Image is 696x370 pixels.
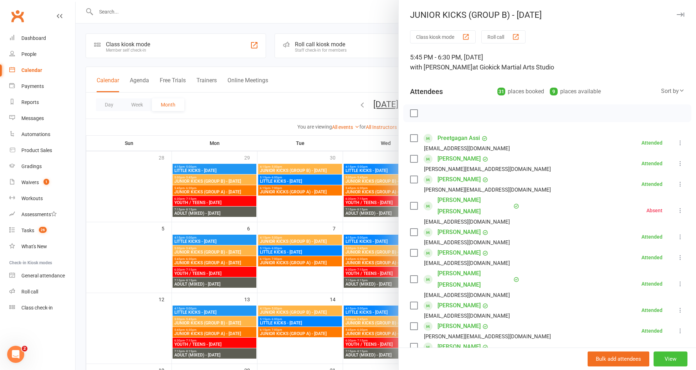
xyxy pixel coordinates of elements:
[646,208,662,213] div: Absent
[437,247,481,259] a: [PERSON_NAME]
[641,234,662,239] div: Attended
[9,94,75,110] a: Reports
[550,87,601,97] div: places available
[410,52,685,72] div: 5:45 PM - 6:30 PM, [DATE]
[641,255,662,260] div: Attended
[588,351,649,366] button: Bulk add attendees
[21,179,39,185] div: Waivers
[654,351,687,366] button: View
[437,300,481,311] a: [PERSON_NAME]
[9,7,26,25] a: Clubworx
[550,88,558,95] div: 9
[481,30,526,43] button: Roll call
[437,174,481,185] a: [PERSON_NAME]
[9,207,75,223] a: Assessments
[424,185,551,194] div: [PERSON_NAME][EMAIL_ADDRESS][DOMAIN_NAME]
[410,30,476,43] button: Class kiosk mode
[410,63,472,71] span: with [PERSON_NAME]
[39,227,47,233] span: 26
[21,196,43,201] div: Workouts
[9,300,75,316] a: Class kiosk mode
[497,88,505,95] div: 31
[641,308,662,313] div: Attended
[21,115,44,121] div: Messages
[9,268,75,284] a: General attendance kiosk mode
[21,35,46,41] div: Dashboard
[641,161,662,166] div: Attended
[399,10,696,20] div: JUNIOR KICKS (GROUP B) - [DATE]
[9,78,75,94] a: Payments
[9,284,75,300] a: Roll call
[21,99,39,105] div: Reports
[437,194,512,217] a: [PERSON_NAME] [PERSON_NAME]
[472,63,554,71] span: at Giokick Martial Arts Studio
[437,153,481,165] a: [PERSON_NAME]
[661,87,685,96] div: Sort by
[641,328,662,333] div: Attended
[7,346,24,363] iframe: Intercom live chat
[437,321,481,332] a: [PERSON_NAME]
[9,239,75,255] a: What's New
[21,163,42,169] div: Gradings
[21,228,34,233] div: Tasks
[437,132,480,144] a: Preetgagan Assi
[641,140,662,145] div: Attended
[641,182,662,187] div: Attended
[9,158,75,174] a: Gradings
[437,268,512,291] a: [PERSON_NAME] [PERSON_NAME]
[22,346,27,351] span: 2
[43,179,49,185] span: 1
[21,305,53,311] div: Class check-in
[424,238,510,247] div: [EMAIL_ADDRESS][DOMAIN_NAME]
[21,244,47,249] div: What's New
[424,291,510,300] div: [EMAIL_ADDRESS][DOMAIN_NAME]
[497,87,544,97] div: places booked
[424,311,510,321] div: [EMAIL_ADDRESS][DOMAIN_NAME]
[21,83,44,89] div: Payments
[21,273,65,278] div: General attendance
[9,142,75,158] a: Product Sales
[21,289,38,295] div: Roll call
[21,212,57,217] div: Assessments
[641,281,662,286] div: Attended
[424,217,510,226] div: [EMAIL_ADDRESS][DOMAIN_NAME]
[410,87,443,97] div: Attendees
[424,259,510,268] div: [EMAIL_ADDRESS][DOMAIN_NAME]
[9,46,75,62] a: People
[424,332,551,341] div: [PERSON_NAME][EMAIL_ADDRESS][DOMAIN_NAME]
[21,147,52,153] div: Product Sales
[9,62,75,78] a: Calendar
[437,341,481,353] a: [PERSON_NAME]
[21,131,50,137] div: Automations
[21,67,42,73] div: Calendar
[424,144,510,153] div: [EMAIL_ADDRESS][DOMAIN_NAME]
[424,165,551,174] div: [PERSON_NAME][EMAIL_ADDRESS][DOMAIN_NAME]
[9,110,75,126] a: Messages
[9,126,75,142] a: Automations
[9,30,75,46] a: Dashboard
[9,174,75,191] a: Waivers 1
[9,191,75,207] a: Workouts
[9,223,75,239] a: Tasks 26
[437,226,481,238] a: [PERSON_NAME]
[21,51,36,57] div: People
